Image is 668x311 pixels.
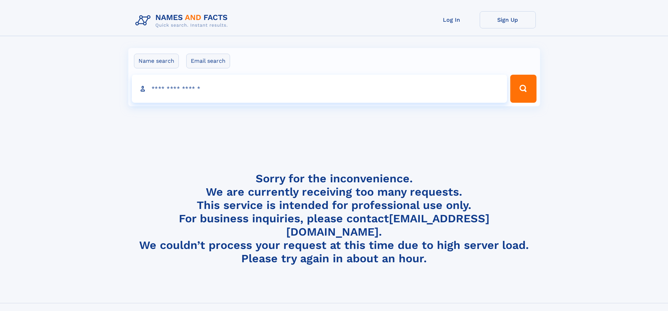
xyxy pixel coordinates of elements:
[133,172,536,265] h4: Sorry for the inconvenience. We are currently receiving too many requests. This service is intend...
[186,54,230,68] label: Email search
[133,11,234,30] img: Logo Names and Facts
[510,75,536,103] button: Search Button
[480,11,536,28] a: Sign Up
[286,212,490,238] a: [EMAIL_ADDRESS][DOMAIN_NAME]
[424,11,480,28] a: Log In
[134,54,179,68] label: Name search
[132,75,507,103] input: search input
